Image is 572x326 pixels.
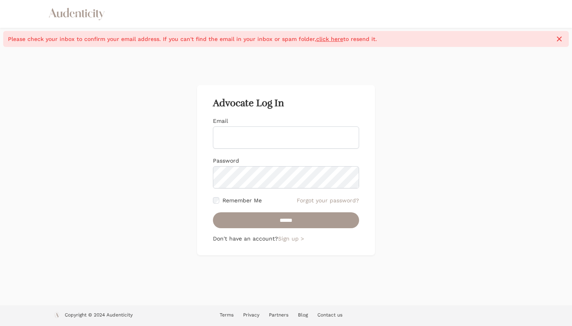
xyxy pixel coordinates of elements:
a: Privacy [243,312,259,318]
a: click here [316,36,343,42]
a: Partners [269,312,288,318]
h2: Advocate Log In [213,98,359,109]
a: Terms [220,312,234,318]
p: Don't have an account? [213,235,359,243]
a: Forgot your password? [297,196,359,204]
span: Please check your inbox to confirm your email address. If you can't find the email in your inbox ... [8,35,551,43]
a: Blog [298,312,308,318]
label: Remember Me [222,196,262,204]
a: Contact us [317,312,342,318]
p: Copyright © 2024 Audenticity [65,312,133,320]
label: Password [213,157,239,164]
a: Sign up > [278,235,304,242]
label: Email [213,118,228,124]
